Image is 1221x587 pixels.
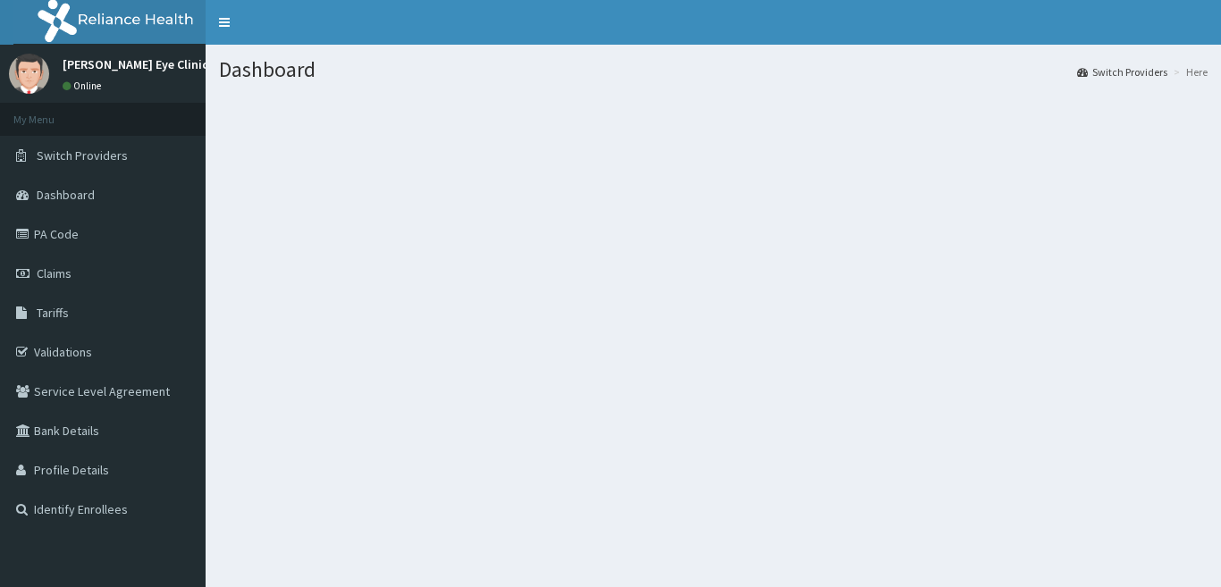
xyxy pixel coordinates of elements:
[219,58,1208,81] h1: Dashboard
[37,305,69,321] span: Tariffs
[9,54,49,94] img: User Image
[63,58,208,71] p: [PERSON_NAME] Eye Clinic
[37,147,128,164] span: Switch Providers
[37,265,72,281] span: Claims
[37,187,95,203] span: Dashboard
[63,80,105,92] a: Online
[1077,64,1167,80] a: Switch Providers
[1169,64,1208,80] li: Here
